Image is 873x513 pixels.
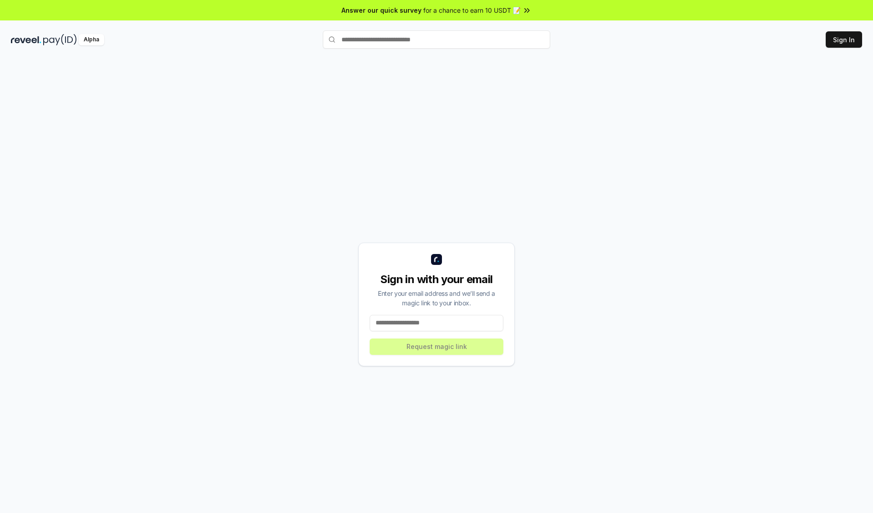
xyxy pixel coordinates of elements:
span: Answer our quick survey [341,5,421,15]
div: Sign in with your email [370,272,503,287]
button: Sign In [826,31,862,48]
img: reveel_dark [11,34,41,45]
img: logo_small [431,254,442,265]
div: Enter your email address and we’ll send a magic link to your inbox. [370,289,503,308]
span: for a chance to earn 10 USDT 📝 [423,5,521,15]
div: Alpha [79,34,104,45]
img: pay_id [43,34,77,45]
